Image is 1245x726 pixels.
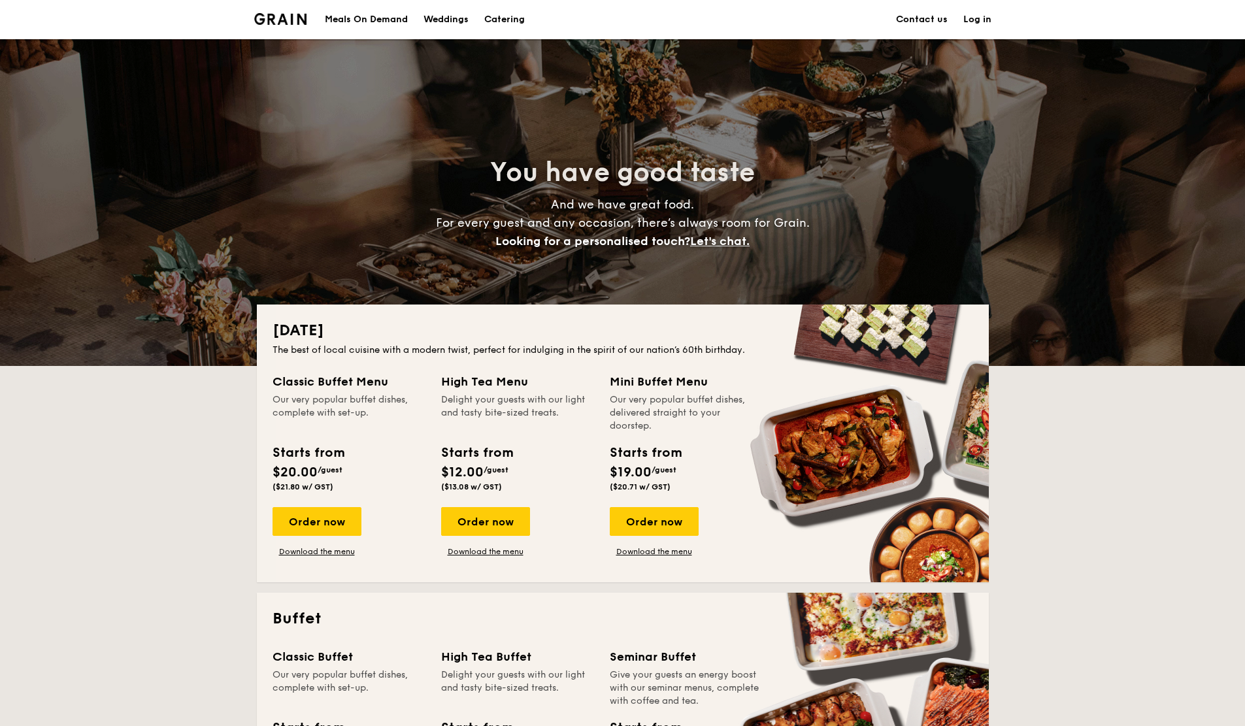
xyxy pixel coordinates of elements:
[441,668,594,708] div: Delight your guests with our light and tasty bite-sized treats.
[436,197,810,248] span: And we have great food. For every guest and any occasion, there’s always room for Grain.
[610,465,652,480] span: $19.00
[273,507,361,536] div: Order now
[273,546,361,557] a: Download the menu
[254,13,307,25] img: Grain
[273,344,973,357] div: The best of local cuisine with a modern twist, perfect for indulging in the spirit of our nation’...
[441,482,502,491] span: ($13.08 w/ GST)
[273,320,973,341] h2: [DATE]
[441,443,512,463] div: Starts from
[610,372,763,391] div: Mini Buffet Menu
[318,465,342,474] span: /guest
[273,372,425,391] div: Classic Buffet Menu
[484,465,508,474] span: /guest
[441,465,484,480] span: $12.00
[610,482,671,491] span: ($20.71 w/ GST)
[273,393,425,433] div: Our very popular buffet dishes, complete with set-up.
[610,546,699,557] a: Download the menu
[610,668,763,708] div: Give your guests an energy boost with our seminar menus, complete with coffee and tea.
[610,648,763,666] div: Seminar Buffet
[441,507,530,536] div: Order now
[610,507,699,536] div: Order now
[273,465,318,480] span: $20.00
[441,393,594,433] div: Delight your guests with our light and tasty bite-sized treats.
[652,465,676,474] span: /guest
[254,13,307,25] a: Logotype
[273,608,973,629] h2: Buffet
[273,482,333,491] span: ($21.80 w/ GST)
[441,546,530,557] a: Download the menu
[273,668,425,708] div: Our very popular buffet dishes, complete with set-up.
[273,648,425,666] div: Classic Buffet
[490,157,755,188] span: You have good taste
[273,443,344,463] div: Starts from
[690,234,750,248] span: Let's chat.
[441,648,594,666] div: High Tea Buffet
[610,393,763,433] div: Our very popular buffet dishes, delivered straight to your doorstep.
[441,372,594,391] div: High Tea Menu
[610,443,681,463] div: Starts from
[495,234,690,248] span: Looking for a personalised touch?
